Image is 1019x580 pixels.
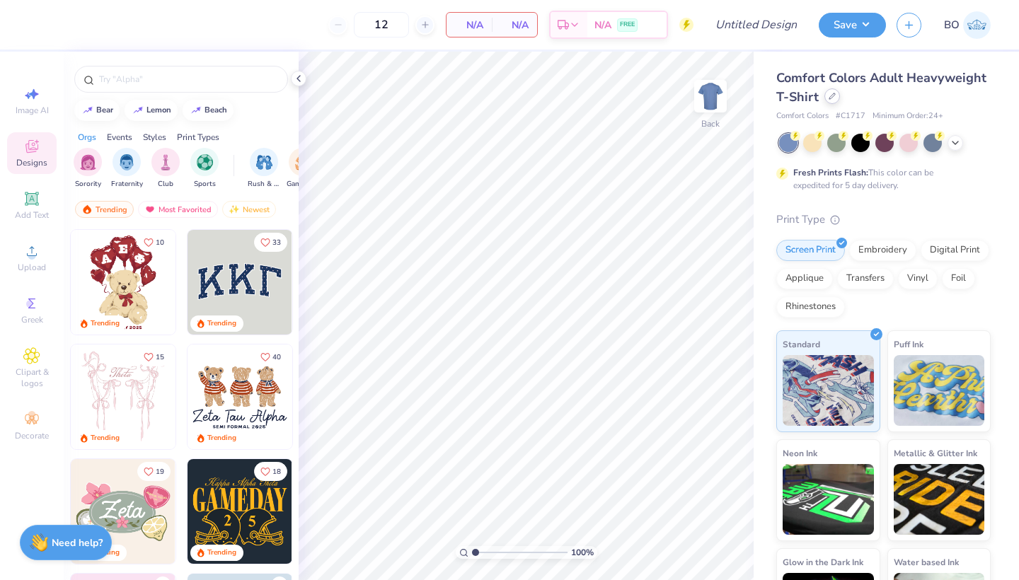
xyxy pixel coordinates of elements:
img: d6d5c6c6-9b9a-4053-be8a-bdf4bacb006d [175,459,280,564]
button: Like [254,233,287,252]
span: Sorority [75,179,101,190]
strong: Fresh Prints Flash: [793,167,868,178]
span: N/A [500,18,529,33]
img: Fraternity Image [119,154,134,170]
div: Most Favorited [138,201,218,218]
div: Events [107,131,132,144]
img: trending.gif [81,204,93,214]
span: Club [158,179,173,190]
img: Puff Ink [894,355,985,426]
input: Untitled Design [704,11,808,39]
span: 18 [272,468,281,475]
div: filter for Fraternity [111,148,143,190]
strong: Need help? [52,536,103,550]
div: Foil [942,268,975,289]
img: 3b9aba4f-e317-4aa7-a679-c95a879539bd [188,230,292,335]
img: 587403a7-0594-4a7f-b2bd-0ca67a3ff8dd [71,230,175,335]
button: filter button [151,148,180,190]
div: Trending [91,433,120,443]
div: Screen Print [776,240,845,261]
div: Trending [207,547,236,558]
span: Add Text [15,209,49,221]
span: Fraternity [111,179,143,190]
span: Metallic & Glitter Ink [894,446,977,460]
img: Metallic & Glitter Ink [894,464,985,535]
img: Rush & Bid Image [256,154,272,170]
div: Applique [776,268,833,289]
span: Glow in the Dark Ink [783,555,863,569]
img: 83dda5b0-2158-48ca-832c-f6b4ef4c4536 [71,344,175,449]
img: 010ceb09-c6fc-40d9-b71e-e3f087f73ee6 [71,459,175,564]
span: Upload [18,262,46,273]
div: beach [205,106,227,114]
span: Sports [194,179,216,190]
span: Game Day [287,179,319,190]
button: filter button [74,148,102,190]
span: 10 [156,239,164,246]
button: filter button [190,148,219,190]
button: Like [137,347,171,366]
a: BO [944,11,991,39]
div: Newest [222,201,276,218]
span: Puff Ink [894,337,923,352]
input: – – [354,12,409,37]
div: filter for Club [151,148,180,190]
img: b8819b5f-dd70-42f8-b218-32dd770f7b03 [188,459,292,564]
span: Water based Ink [894,555,959,569]
div: filter for Game Day [287,148,319,190]
button: filter button [287,148,319,190]
div: Embroidery [849,240,916,261]
img: most_fav.gif [144,204,156,214]
img: Brady Odell [963,11,991,39]
div: lemon [146,106,171,114]
img: Sorority Image [80,154,96,170]
button: Save [819,13,886,37]
div: Trending [91,318,120,329]
span: 15 [156,354,164,361]
div: filter for Rush & Bid [248,148,280,190]
div: Digital Print [921,240,989,261]
img: Back [696,82,725,110]
span: # C1717 [836,110,865,122]
span: 33 [272,239,281,246]
button: beach [183,100,234,121]
span: Image AI [16,105,49,116]
img: Standard [783,355,874,426]
span: N/A [594,18,611,33]
img: d12c9beb-9502-45c7-ae94-40b97fdd6040 [292,344,396,449]
button: Like [137,233,171,252]
div: Vinyl [898,268,938,289]
img: Game Day Image [295,154,311,170]
img: Neon Ink [783,464,874,535]
span: Minimum Order: 24 + [873,110,943,122]
img: Newest.gif [229,204,240,214]
span: 40 [272,354,281,361]
button: Like [254,347,287,366]
img: trend_line.gif [190,106,202,115]
div: Trending [207,318,236,329]
img: a3be6b59-b000-4a72-aad0-0c575b892a6b [188,344,292,449]
span: 19 [156,468,164,475]
div: filter for Sports [190,148,219,190]
div: Transfers [837,268,894,289]
div: Styles [143,131,166,144]
img: trend_line.gif [82,106,93,115]
button: Like [137,462,171,481]
span: Clipart & logos [7,366,57,389]
img: trend_line.gif [132,106,144,115]
span: Designs [16,157,47,168]
div: Print Types [177,131,219,144]
button: filter button [248,148,280,190]
span: Greek [21,314,43,325]
span: Decorate [15,430,49,441]
img: edfb13fc-0e43-44eb-bea2-bf7fc0dd67f9 [292,230,396,335]
div: Trending [75,201,134,218]
div: filter for Sorority [74,148,102,190]
div: Back [701,117,720,130]
div: bear [96,106,113,114]
div: Orgs [78,131,96,144]
div: Rhinestones [776,296,845,318]
img: Club Image [158,154,173,170]
span: N/A [455,18,483,33]
span: 100 % [571,546,594,559]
